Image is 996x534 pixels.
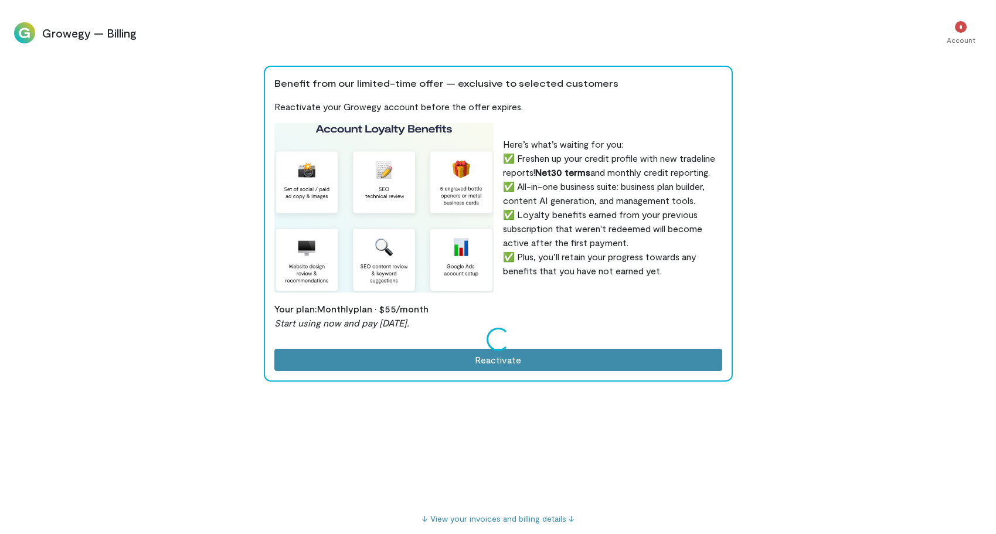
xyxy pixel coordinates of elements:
[947,35,975,45] div: Account
[274,303,429,314] span: Your plan: Monthly plan · $55/month
[503,137,722,151] div: Here’s what’s waiting for you:
[42,25,933,41] span: Growegy — Billing
[503,250,722,278] div: ✅ Plus, you’ll retain your progress towards any benefits that you have not earned yet.
[503,151,722,179] div: ✅ Freshen up your credit profile with new tradeline reports! and monthly credit reporting.
[535,166,590,178] b: Net30 terms
[274,100,722,114] div: Reactivate your Growegy account before the offer expires.
[503,208,722,250] div: ✅ Loyalty benefits earned from your previous subscription that weren't redeemed will become activ...
[940,12,982,54] div: *Account
[274,76,722,90] p: Benefit from our limited-time offer — exclusive to selected customers
[503,179,722,208] div: ✅ All-in-one business suite: business plan builder, content AI generation, and management tools.
[422,513,575,523] a: ↓ View your invoices and billing details ↓
[274,317,409,328] span: Start using now and pay [DATE].
[274,349,722,371] button: Reactivate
